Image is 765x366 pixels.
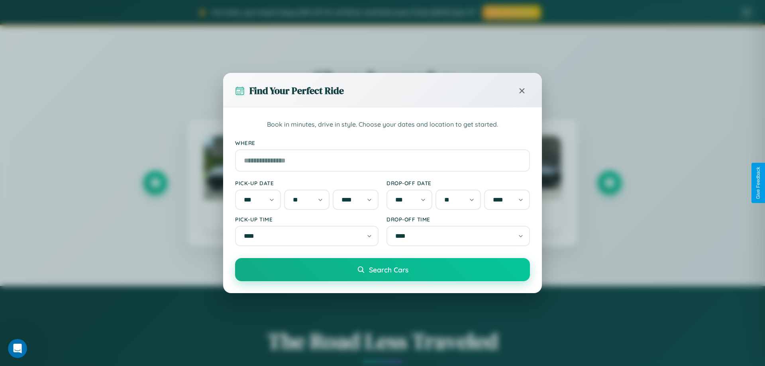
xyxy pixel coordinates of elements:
[369,265,408,274] span: Search Cars
[386,180,530,186] label: Drop-off Date
[235,258,530,281] button: Search Cars
[386,216,530,223] label: Drop-off Time
[235,139,530,146] label: Where
[235,119,530,130] p: Book in minutes, drive in style. Choose your dates and location to get started.
[235,180,379,186] label: Pick-up Date
[235,216,379,223] label: Pick-up Time
[249,84,344,97] h3: Find Your Perfect Ride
